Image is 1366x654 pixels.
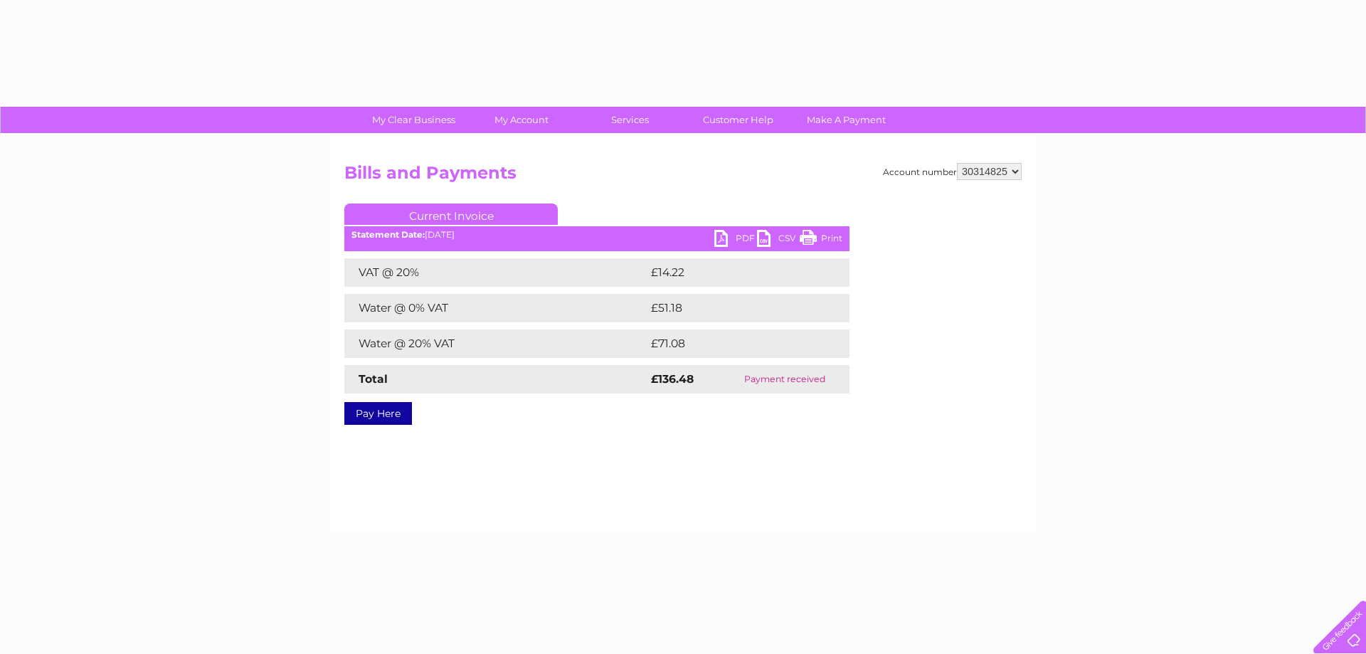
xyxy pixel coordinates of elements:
[647,329,820,358] td: £71.08
[359,372,388,386] strong: Total
[757,230,800,250] a: CSV
[344,163,1022,190] h2: Bills and Payments
[720,365,849,394] td: Payment received
[800,230,842,250] a: Print
[651,372,694,386] strong: £136.48
[647,294,818,322] td: £51.18
[351,229,425,240] b: Statement Date:
[344,204,558,225] a: Current Invoice
[344,294,647,322] td: Water @ 0% VAT
[344,402,412,425] a: Pay Here
[463,107,581,133] a: My Account
[344,230,849,240] div: [DATE]
[883,163,1022,180] div: Account number
[679,107,797,133] a: Customer Help
[355,107,472,133] a: My Clear Business
[571,107,689,133] a: Services
[714,230,757,250] a: PDF
[344,329,647,358] td: Water @ 20% VAT
[344,258,647,287] td: VAT @ 20%
[788,107,905,133] a: Make A Payment
[647,258,820,287] td: £14.22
